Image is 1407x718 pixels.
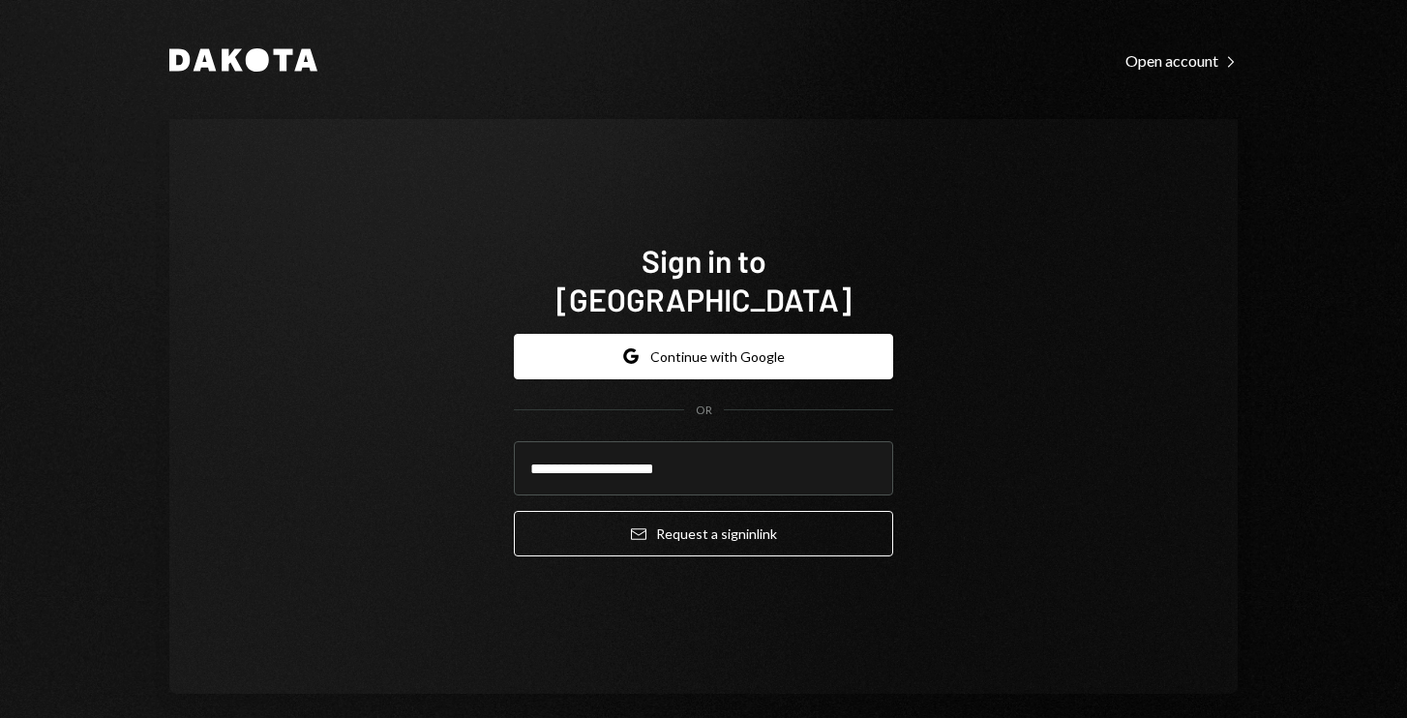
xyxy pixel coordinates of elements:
[514,511,893,556] button: Request a signinlink
[514,334,893,379] button: Continue with Google
[1125,51,1238,71] div: Open account
[696,403,712,419] div: OR
[514,241,893,318] h1: Sign in to [GEOGRAPHIC_DATA]
[1125,49,1238,71] a: Open account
